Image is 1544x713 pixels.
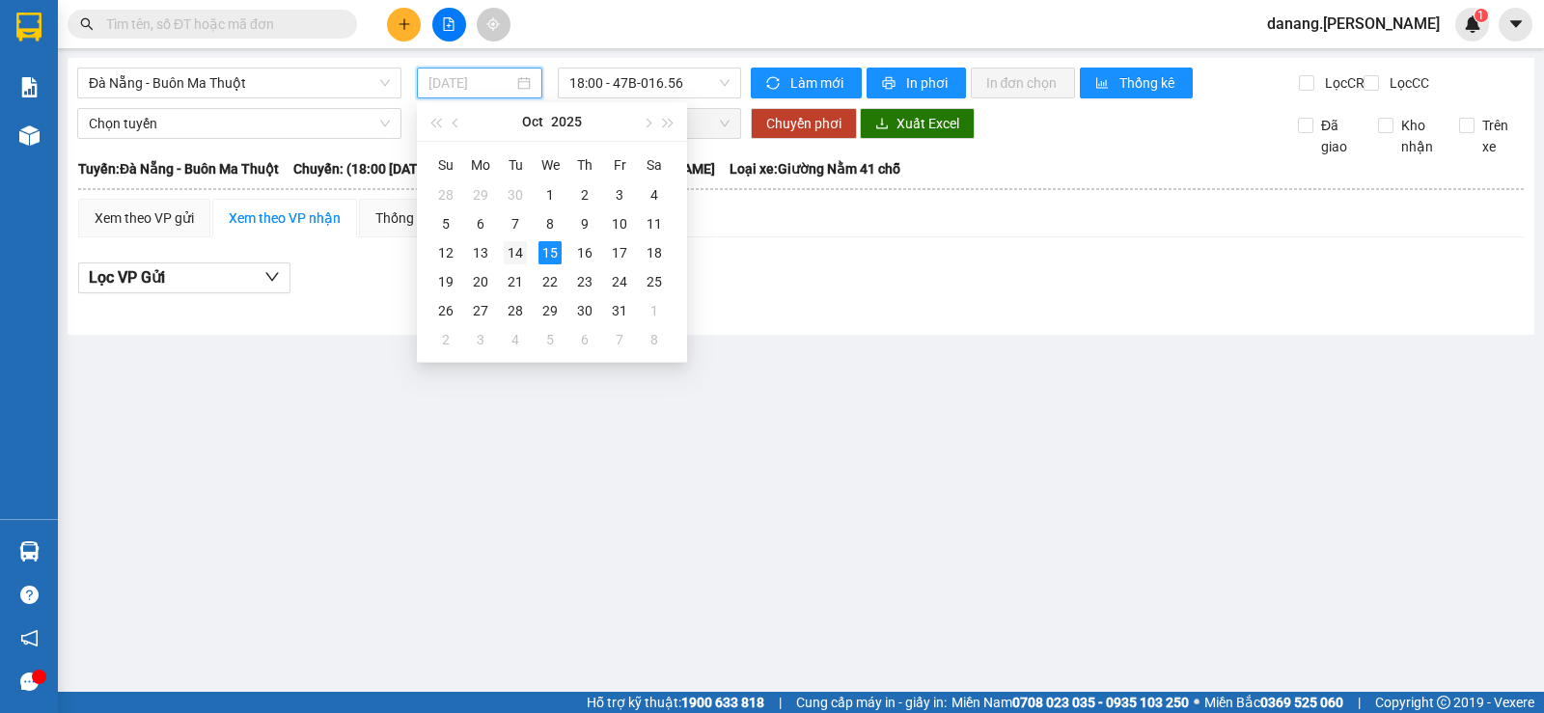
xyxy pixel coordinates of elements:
button: plus [387,8,421,41]
sup: 1 [1475,9,1488,22]
button: Lọc VP Gửi [78,262,290,293]
div: 28 [504,299,527,322]
div: 20 [469,270,492,293]
div: 29 [469,183,492,206]
div: 8 [538,212,562,235]
div: 29 [538,299,562,322]
span: Gửi: [16,16,46,37]
span: sync [766,76,783,92]
span: Đã giao [1313,115,1364,157]
td: 2025-10-06 [463,209,498,238]
td: 2025-10-14 [498,238,533,267]
span: ⚪️ [1194,699,1199,706]
span: 18:00 - 47B-016.56 [569,69,729,97]
div: 31 [608,299,631,322]
td: 2025-10-30 [567,296,602,325]
div: 11 [643,212,666,235]
span: plus [398,17,411,31]
div: Buôn Mê Thuột [226,16,392,63]
span: Kho nhận [1393,115,1444,157]
span: message [20,672,39,691]
td: 2025-11-07 [602,325,637,354]
div: 30 [573,299,596,322]
img: warehouse-icon [19,541,40,562]
td: 2025-10-03 [602,180,637,209]
span: copyright [1437,696,1450,709]
span: down [264,269,280,285]
span: search [80,17,94,31]
div: 5 [434,212,457,235]
div: 18 [643,241,666,264]
span: Thống kê [1119,72,1177,94]
div: 23 [573,270,596,293]
td: 2025-10-17 [602,238,637,267]
td: 2025-10-02 [567,180,602,209]
div: 3 [608,183,631,206]
div: 14 [504,241,527,264]
td: 2025-11-01 [637,296,672,325]
b: Tuyến: Đà Nẵng - Buôn Ma Thuột [78,161,279,177]
div: 22 [538,270,562,293]
span: CR : [14,126,44,147]
th: Sa [637,150,672,180]
td: 2025-11-03 [463,325,498,354]
button: downloadXuất Excel [860,108,975,139]
span: Lọc CC [1382,72,1432,94]
div: 24 [608,270,631,293]
td: 2025-09-28 [428,180,463,209]
button: caret-down [1499,8,1532,41]
div: 15 [538,241,562,264]
td: 2025-10-15 [533,238,567,267]
div: 4 [504,328,527,351]
div: 2 [573,183,596,206]
div: 4 [643,183,666,206]
span: Lọc VP Gửi [89,265,165,289]
td: 2025-10-26 [428,296,463,325]
button: Chuyển phơi [751,108,857,139]
div: Xem theo VP nhận [229,207,341,229]
span: Làm mới [790,72,846,94]
th: Th [567,150,602,180]
input: Tìm tên, số ĐT hoặc mã đơn [106,14,334,35]
div: Thống kê [375,207,430,229]
td: 2025-10-24 [602,267,637,296]
span: Trên xe [1475,115,1525,157]
span: aim [486,17,500,31]
div: 10 [608,212,631,235]
td: 2025-10-01 [533,180,567,209]
td: 2025-10-10 [602,209,637,238]
button: file-add [432,8,466,41]
button: printerIn phơi [867,68,966,98]
td: 2025-10-09 [567,209,602,238]
span: caret-down [1507,15,1525,33]
img: icon-new-feature [1464,15,1481,33]
td: 2025-11-02 [428,325,463,354]
div: 21 [504,270,527,293]
span: printer [882,76,898,92]
div: 6 [469,212,492,235]
td: 2025-10-20 [463,267,498,296]
span: Loại xe: Giường Nằm 41 chỗ [730,158,900,179]
strong: 0369 525 060 [1260,695,1343,710]
span: Miền Bắc [1204,692,1343,713]
div: 27 [469,299,492,322]
td: 2025-10-07 [498,209,533,238]
span: In phơi [906,72,951,94]
button: 2025 [551,102,582,141]
div: 2 [434,328,457,351]
div: Làn [226,63,392,86]
div: 1 [643,299,666,322]
span: Miền Nam [951,692,1189,713]
td: 2025-10-18 [637,238,672,267]
span: question-circle [20,586,39,604]
img: solution-icon [19,77,40,97]
span: bar-chart [1095,76,1112,92]
div: 9 [573,212,596,235]
div: 26 [434,299,457,322]
td: 2025-11-04 [498,325,533,354]
div: 50.000 [14,124,215,148]
img: warehouse-icon [19,125,40,146]
div: Xem theo VP gửi [95,207,194,229]
td: 2025-10-27 [463,296,498,325]
img: logo-vxr [16,13,41,41]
